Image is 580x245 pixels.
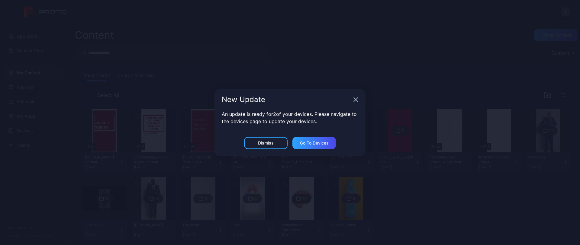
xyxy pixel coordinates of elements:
div: New Update [222,96,351,103]
p: An update is ready for 2 of your devices. Please navigate to the devices page to update your devi... [222,110,358,125]
div: Dismiss [258,141,274,145]
div: Go to devices [300,141,329,145]
button: Dismiss [244,137,288,149]
button: Go to devices [292,137,336,149]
